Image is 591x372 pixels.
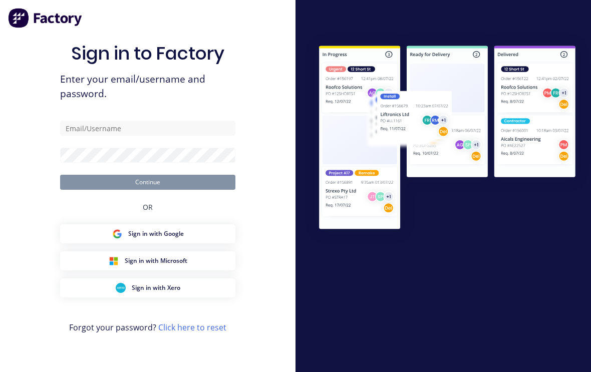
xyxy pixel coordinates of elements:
img: Google Sign in [112,229,122,239]
span: Sign in with Xero [132,283,180,292]
span: Forgot your password? [69,321,226,333]
input: Email/Username [60,121,235,136]
button: Xero Sign inSign in with Xero [60,278,235,297]
button: Microsoft Sign inSign in with Microsoft [60,251,235,270]
h1: Sign in to Factory [71,43,224,64]
img: Microsoft Sign in [109,256,119,266]
button: Google Sign inSign in with Google [60,224,235,243]
div: OR [143,190,153,224]
span: Enter your email/username and password. [60,72,235,101]
img: Sign in [304,32,591,246]
span: Sign in with Google [128,229,184,238]
img: Factory [8,8,83,28]
img: Xero Sign in [116,283,126,293]
button: Continue [60,175,235,190]
a: Click here to reset [158,322,226,333]
span: Sign in with Microsoft [125,256,187,265]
